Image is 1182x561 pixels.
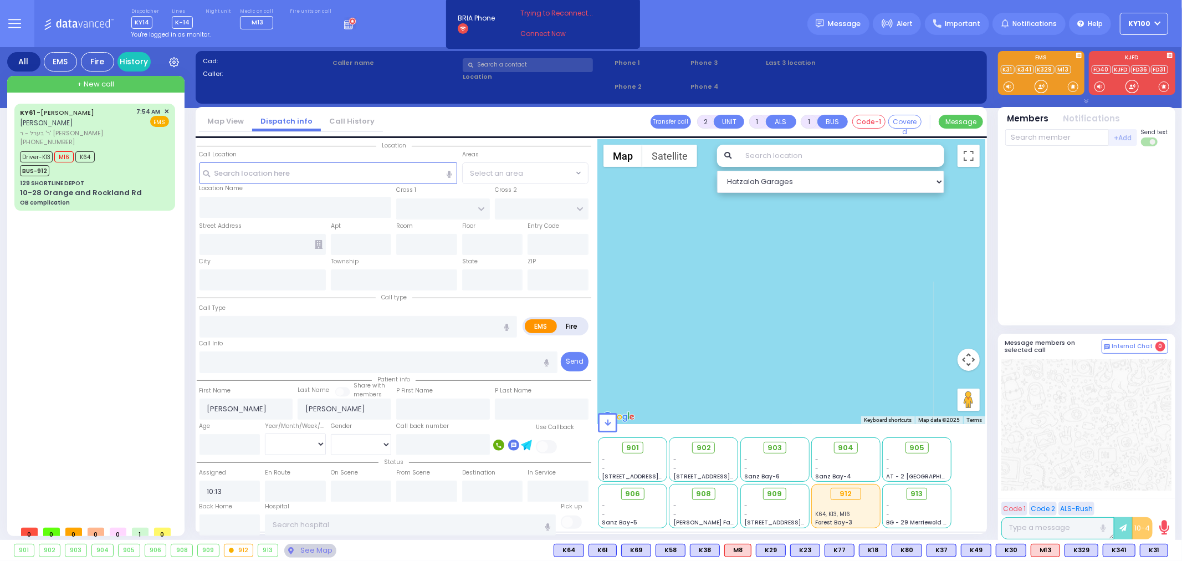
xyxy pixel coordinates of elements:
span: 908 [696,488,711,499]
button: Covered [888,115,922,129]
span: 901 [626,442,639,453]
label: Destination [462,468,495,477]
label: Dispatcher [131,8,159,15]
label: Location [463,72,611,81]
div: K80 [892,544,922,557]
div: 906 [145,544,166,557]
label: Last 3 location [766,58,873,68]
button: Map camera controls [958,349,980,371]
label: Back Home [199,502,233,511]
div: K38 [690,544,720,557]
label: KJFD [1089,55,1175,63]
label: Night unit [206,8,231,15]
span: Trying to Reconnect... [520,8,608,18]
div: BLS [892,544,922,557]
div: BLS [589,544,617,557]
span: - [602,464,606,472]
label: Gender [331,422,352,431]
button: Message [939,115,983,129]
span: - [673,464,677,472]
span: 0 [65,528,82,536]
a: Map View [199,116,252,126]
span: Notifications [1012,19,1057,29]
h5: Message members on selected call [1005,339,1102,354]
div: 905 [119,544,140,557]
span: 0 [154,528,171,536]
input: Search member [1005,129,1109,146]
a: Open this area in Google Maps (opens a new window) [601,410,637,424]
label: EMS [525,319,557,333]
input: Search location here [199,162,457,183]
span: - [602,456,606,464]
span: 909 [767,488,782,499]
span: 7:54 AM [137,108,161,116]
span: 905 [909,442,924,453]
span: Sanz Bay-5 [602,518,638,527]
label: P First Name [396,386,433,395]
span: K64, K13, M16 [815,510,850,518]
span: 903 [767,442,782,453]
span: Status [378,458,409,466]
div: BLS [859,544,887,557]
label: P Last Name [495,386,531,395]
a: K31 [1001,65,1015,74]
label: Fire [556,319,587,333]
label: Lines [172,8,193,15]
a: Connect Now [520,29,608,39]
span: members [354,390,382,399]
div: K18 [859,544,887,557]
span: 0 [43,528,60,536]
span: M16 [54,151,74,162]
div: K64 [554,544,584,557]
input: Search location [738,145,944,167]
div: 909 [198,544,219,557]
span: KY61 - [20,108,40,117]
span: - [887,456,890,464]
span: - [744,502,748,510]
span: - [744,464,748,472]
span: Message [828,18,861,29]
span: Other building occupants [315,240,323,249]
div: 904 [92,544,114,557]
input: Search hospital [265,514,556,535]
button: ALS [766,115,796,129]
img: message.svg [816,19,824,28]
button: BUS [817,115,848,129]
label: En Route [265,468,290,477]
div: BLS [927,544,956,557]
div: 129 SHORTLINE DEPOT [20,179,84,187]
label: Age [199,422,211,431]
label: Assigned [199,468,227,477]
div: BLS [1103,544,1135,557]
div: K37 [927,544,956,557]
div: 912 [831,488,861,500]
label: Cross 1 [396,186,416,195]
label: Call Location [199,150,237,159]
button: Show street map [603,145,642,167]
span: K-14 [172,16,193,29]
span: - [815,456,818,464]
div: K58 [656,544,685,557]
a: K329 [1035,65,1055,74]
button: Send [561,352,589,371]
span: [STREET_ADDRESS][PERSON_NAME] [602,472,707,481]
span: - [673,510,677,518]
a: K341 [1016,65,1034,74]
label: State [462,257,478,266]
span: KY14 [131,16,152,29]
span: BRIA Phone [458,13,495,23]
div: M8 [724,544,751,557]
label: On Scene [331,468,358,477]
span: 1 [132,528,149,536]
div: K29 [756,544,786,557]
div: BLS [621,544,651,557]
span: 0 [88,528,104,536]
div: M13 [1031,544,1060,557]
div: BLS [1065,544,1098,557]
div: Year/Month/Week/Day [265,422,326,431]
span: - [744,510,748,518]
div: EMS [44,52,77,72]
a: FD40 [1092,65,1111,74]
button: Toggle fullscreen view [958,145,980,167]
label: Turn off text [1141,136,1159,147]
